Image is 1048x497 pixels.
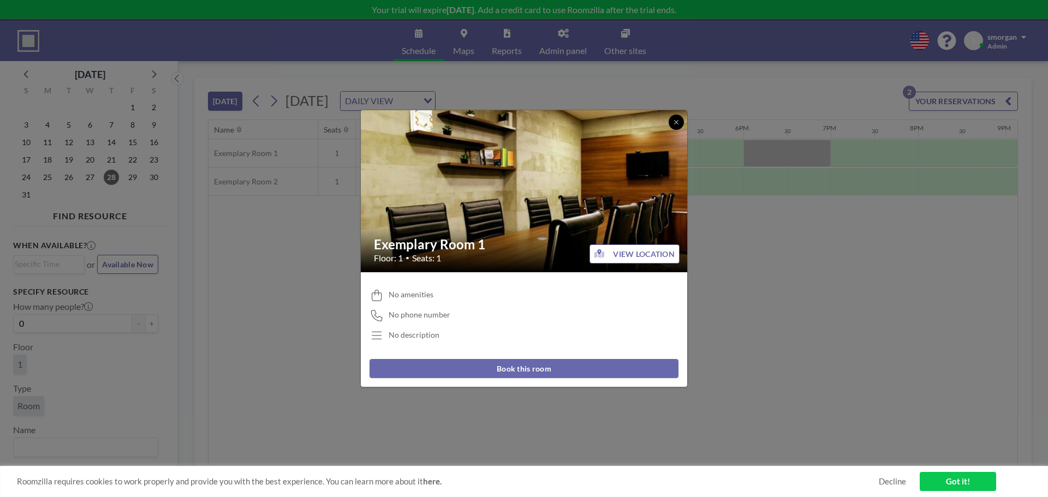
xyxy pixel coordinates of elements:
span: Seats: 1 [412,253,441,264]
a: Decline [879,476,906,487]
span: • [406,254,409,262]
span: No amenities [389,290,433,300]
button: VIEW LOCATION [589,244,680,264]
img: 537.jpg [361,82,688,300]
span: Roomzilla requires cookies to work properly and provide you with the best experience. You can lea... [17,476,879,487]
button: Book this room [370,359,678,378]
a: here. [423,476,442,486]
span: Floor: 1 [374,253,403,264]
div: No description [389,330,439,340]
span: No phone number [389,310,450,320]
h2: Exemplary Room 1 [374,236,675,253]
a: Got it! [920,472,996,491]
